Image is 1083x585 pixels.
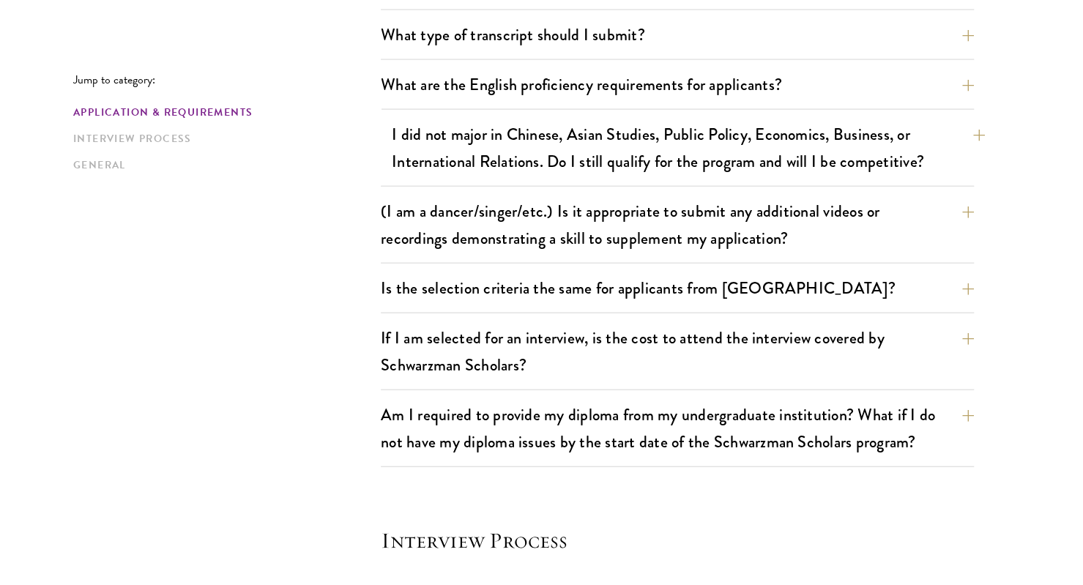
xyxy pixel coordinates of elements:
button: Am I required to provide my diploma from my undergraduate institution? What if I do not have my d... [381,398,974,458]
a: Interview Process [73,131,372,146]
button: What are the English proficiency requirements for applicants? [381,68,974,101]
button: What type of transcript should I submit? [381,18,974,51]
a: Application & Requirements [73,105,372,120]
button: If I am selected for an interview, is the cost to attend the interview covered by Schwarzman Scho... [381,321,974,381]
button: I did not major in Chinese, Asian Studies, Public Policy, Economics, Business, or International R... [392,118,985,178]
a: General [73,157,372,173]
button: Is the selection criteria the same for applicants from [GEOGRAPHIC_DATA]? [381,272,974,305]
p: Jump to category: [73,73,381,86]
button: (I am a dancer/singer/etc.) Is it appropriate to submit any additional videos or recordings demon... [381,195,974,255]
h4: Interview Process [381,526,974,555]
